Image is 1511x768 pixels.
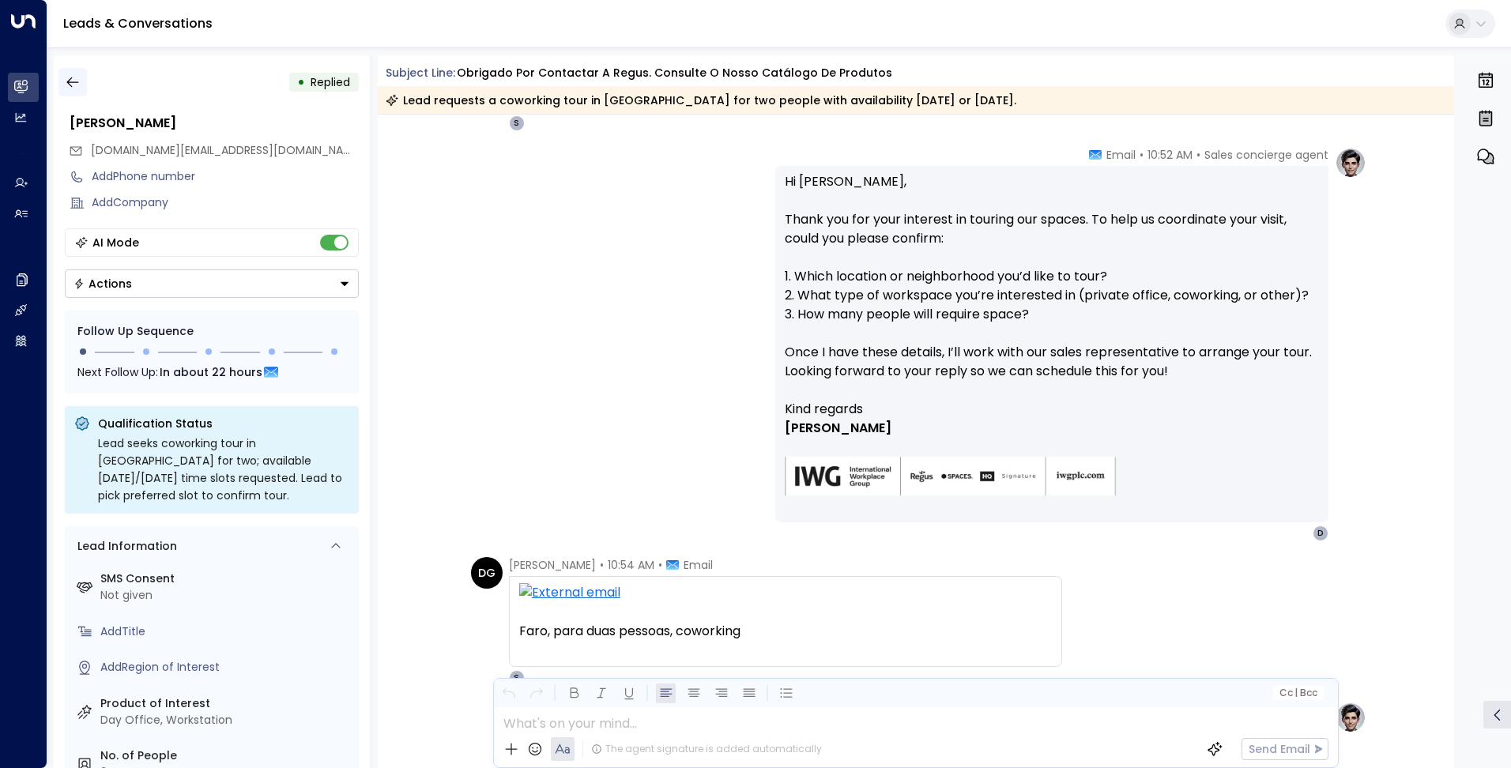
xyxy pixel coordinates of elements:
div: AddCompany [92,194,359,211]
button: Undo [499,683,518,703]
div: AI Mode [92,235,139,250]
span: | [1294,687,1298,698]
span: Sales concierge agent [1204,147,1328,163]
img: profile-logo.png [1335,147,1366,179]
div: Lead Information [72,538,177,555]
span: 10:52 AM [1147,147,1193,163]
span: • [1140,147,1144,163]
div: Faro, para duas pessoas, coworking [519,622,1052,641]
div: DG [471,557,503,589]
img: External email [519,583,1052,603]
span: Kind regards [785,400,863,419]
div: Actions [73,277,132,291]
div: • [297,68,305,96]
img: AIorK4zU2Kz5WUNqa9ifSKC9jFH1hjwenjvh85X70KBOPduETvkeZu4OqG8oPuqbwvp3xfXcMQJCRtwYb-SG [785,457,1117,497]
span: Email [684,557,713,573]
p: Qualification Status [98,416,349,431]
span: [DOMAIN_NAME][EMAIL_ADDRESS][DOMAIN_NAME] [91,142,363,158]
div: Signature [785,400,1319,516]
div: Lead seeks coworking tour in [GEOGRAPHIC_DATA] for two; available [DATE]/[DATE] time slots reques... [98,435,349,504]
span: Subject Line: [386,65,455,81]
span: • [658,557,662,573]
button: Redo [526,683,546,703]
label: No. of People [100,747,352,764]
span: 10:54 AM [608,557,654,573]
p: Hi [PERSON_NAME], Thank you for your interest in touring our spaces. To help us coordinate your v... [785,172,1319,400]
div: AddTitle [100,623,352,640]
div: S [509,115,525,131]
span: Replied [311,74,350,90]
div: [PERSON_NAME] [70,114,359,133]
span: [PERSON_NAME] [785,419,891,438]
label: Product of Interest [100,695,352,712]
span: Email [1106,147,1136,163]
a: Leads & Conversations [63,14,213,32]
span: • [1196,147,1200,163]
button: Actions [65,269,359,298]
div: D [1313,525,1328,541]
div: Button group with a nested menu [65,269,359,298]
span: [PERSON_NAME] [509,557,596,573]
div: Lead requests a coworking tour in [GEOGRAPHIC_DATA] for two people with availability [DATE] or [D... [386,92,1016,108]
span: Cc Bcc [1279,687,1317,698]
div: Follow Up Sequence [77,323,346,340]
img: profile-logo.png [1335,702,1366,733]
label: SMS Consent [100,570,352,587]
div: AddPhone number [92,168,359,185]
div: Day Office, Workstation [100,712,352,728]
div: S [509,670,525,686]
div: The agent signature is added automatically [591,742,822,756]
div: Obrigado por contactar a Regus. Consulte o nosso catálogo de produtos [457,65,892,81]
div: Next Follow Up: [77,363,346,381]
div: Not given [100,587,352,604]
span: • [600,557,604,573]
button: Cc|Bcc [1272,686,1323,701]
span: danielamirraguimaraes.prof@gmail.com [91,142,359,159]
div: AddRegion of Interest [100,659,352,676]
span: In about 22 hours [160,363,262,381]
